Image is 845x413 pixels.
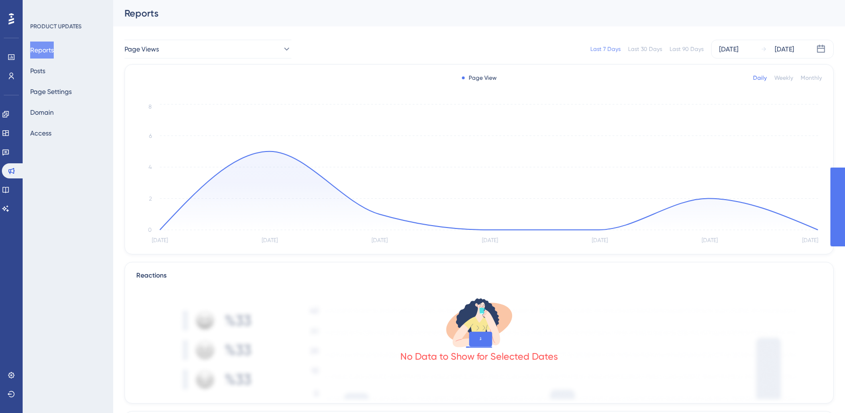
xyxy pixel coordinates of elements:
[702,237,718,244] tspan: [DATE]
[628,45,662,53] div: Last 30 Days
[753,74,767,82] div: Daily
[152,237,168,244] tspan: [DATE]
[462,74,497,82] div: Page View
[774,74,793,82] div: Weekly
[149,103,152,110] tspan: 8
[30,42,54,59] button: Reports
[719,43,738,55] div: [DATE]
[400,350,558,363] div: No Data to Show for Selected Dates
[30,83,72,100] button: Page Settings
[149,195,152,202] tspan: 2
[775,43,794,55] div: [DATE]
[802,237,818,244] tspan: [DATE]
[482,237,498,244] tspan: [DATE]
[590,45,621,53] div: Last 7 Days
[149,164,152,170] tspan: 4
[124,40,291,59] button: Page Views
[124,7,810,20] div: Reports
[30,104,54,121] button: Domain
[805,376,834,404] iframe: UserGuiding AI Assistant Launcher
[592,237,608,244] tspan: [DATE]
[30,125,51,142] button: Access
[136,270,822,281] div: Reactions
[124,43,159,55] span: Page Views
[30,62,45,79] button: Posts
[30,23,82,30] div: PRODUCT UPDATES
[801,74,822,82] div: Monthly
[149,133,152,139] tspan: 6
[372,237,388,244] tspan: [DATE]
[670,45,704,53] div: Last 90 Days
[148,227,152,233] tspan: 0
[262,237,278,244] tspan: [DATE]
